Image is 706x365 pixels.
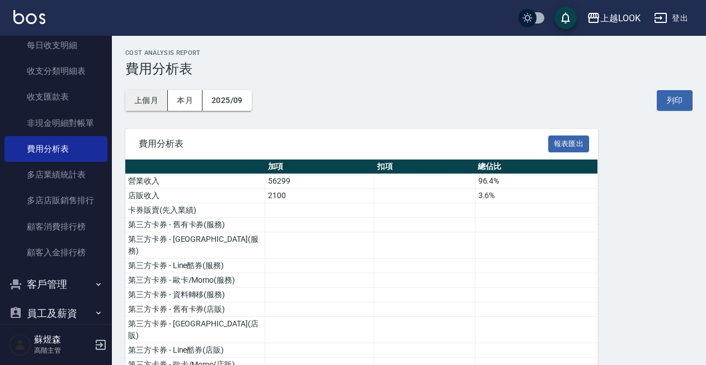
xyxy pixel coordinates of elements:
[265,174,374,189] td: 56299
[125,317,265,343] td: 第三方卡券 - [GEOGRAPHIC_DATA](店販)
[554,7,577,29] button: save
[475,189,597,203] td: 3.6%
[475,160,597,174] th: 總佔比
[265,160,374,174] th: 加項
[125,61,693,77] h3: 費用分析表
[475,174,597,189] td: 96.4%
[649,8,693,29] button: 登出
[4,270,107,299] button: 客戶管理
[125,189,265,203] td: 店販收入
[4,136,107,162] a: 費用分析表
[374,160,475,174] th: 扣項
[9,334,31,356] img: Person
[4,214,107,240] a: 顧客消費排行榜
[4,84,107,110] a: 收支匯款表
[4,110,107,136] a: 非現金明細對帳單
[4,58,107,84] a: 收支分類明細表
[125,218,265,232] td: 第三方卡券 - 舊有卡券(服務)
[657,90,693,111] button: 列印
[125,273,265,288] td: 第三方卡券 - 歐卡/Momo(服務)
[125,232,265,259] td: 第三方卡券 - [GEOGRAPHIC_DATA](服務)
[4,32,107,58] a: 每日收支明細
[125,302,265,317] td: 第三方卡券 - 舊有卡券(店販)
[4,188,107,213] a: 多店店販銷售排行
[34,345,91,355] p: 高階主管
[548,135,590,153] button: 報表匯出
[168,90,203,111] button: 本月
[125,174,265,189] td: 營業收入
[125,203,265,218] td: 卡券販賣(先入業績)
[125,49,693,57] h2: Cost analysis Report
[4,240,107,265] a: 顧客入金排行榜
[125,288,265,302] td: 第三方卡券 - 資料轉移(服務)
[582,7,645,30] button: 上越LOOK
[125,259,265,273] td: 第三方卡券 - Line酷券(服務)
[600,11,641,25] div: 上越LOOK
[4,162,107,188] a: 多店業績統計表
[203,90,252,111] button: 2025/09
[139,138,548,149] span: 費用分析表
[13,10,45,24] img: Logo
[265,189,374,203] td: 2100
[34,334,91,345] h5: 蘇煜森
[125,90,168,111] button: 上個月
[125,343,265,358] td: 第三方卡券 - Line酷券(店販)
[4,299,107,328] button: 員工及薪資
